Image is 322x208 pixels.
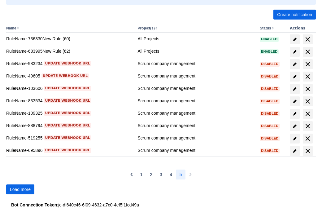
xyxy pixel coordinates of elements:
[170,170,172,179] span: 4
[304,85,311,93] span: delete
[137,122,255,129] div: Scrum company management
[6,36,133,42] div: RuleName-736330New Rule (60)
[292,111,297,116] span: edit
[292,62,297,67] span: edit
[260,124,280,128] span: Disabled
[6,135,133,141] div: RuleName-519255
[11,202,57,207] strong: Bot Connection Token
[45,111,90,116] span: Update webhook URL
[6,26,16,30] button: Name
[140,170,143,179] span: 1
[304,147,311,155] span: delete
[6,110,133,116] div: RuleName-109325
[273,10,316,20] button: Create notification
[304,135,311,142] span: delete
[260,100,280,103] span: Disabled
[260,87,280,91] span: Disabled
[6,147,133,153] div: RuleName-695896
[292,86,297,91] span: edit
[166,170,176,179] button: Page 4
[304,48,311,55] span: delete
[260,38,279,41] span: Enabled
[137,85,255,91] div: Scrum company management
[304,73,311,80] span: delete
[137,147,255,153] div: Scrum company management
[6,60,133,67] div: RuleName-983234
[292,99,297,104] span: edit
[292,74,297,79] span: edit
[176,170,186,179] button: Page 5
[137,135,255,141] div: Scrum company management
[137,36,255,42] div: All Projects
[127,170,196,179] nav: Pagination
[146,170,156,179] button: Page 2
[127,170,137,179] button: Previous
[137,98,255,104] div: Scrum company management
[43,73,88,78] span: Update webhook URL
[304,122,311,130] span: delete
[11,202,311,208] div: : jc-df640c46-6f09-4632-a7c0-4ef5f1fcd49a
[292,136,297,141] span: edit
[137,110,255,116] div: Scrum company management
[292,49,297,54] span: edit
[137,73,255,79] div: Scrum company management
[137,60,255,67] div: Scrum company management
[10,184,31,194] span: Load more
[287,24,316,33] th: Actions
[292,148,297,153] span: edit
[150,170,152,179] span: 2
[45,135,90,140] span: Update webhook URL
[304,98,311,105] span: delete
[6,122,133,129] div: RuleName-888794
[6,48,133,54] div: RuleName-683995New Rule (62)
[260,112,280,115] span: Disabled
[260,137,280,140] span: Disabled
[6,184,34,194] button: Load more
[180,170,182,179] span: 5
[304,60,311,68] span: delete
[45,123,90,128] span: Update webhook URL
[137,170,146,179] button: Page 1
[6,98,133,104] div: RuleName-833534
[277,10,312,20] span: Create notification
[137,48,255,54] div: All Projects
[45,86,90,91] span: Update webhook URL
[45,148,90,153] span: Update webhook URL
[6,85,133,91] div: RuleName-103606
[292,124,297,129] span: edit
[260,50,279,53] span: Enabled
[260,149,280,153] span: Disabled
[45,98,90,103] span: Update webhook URL
[137,26,154,30] button: Project(s)
[304,36,311,43] span: delete
[304,110,311,117] span: delete
[6,73,133,79] div: RuleName-49605
[292,37,297,42] span: edit
[185,170,195,179] button: Next
[160,170,162,179] span: 3
[45,61,90,66] span: Update webhook URL
[260,26,271,30] button: Status
[156,170,166,179] button: Page 3
[260,75,280,78] span: Disabled
[260,62,280,66] span: Disabled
